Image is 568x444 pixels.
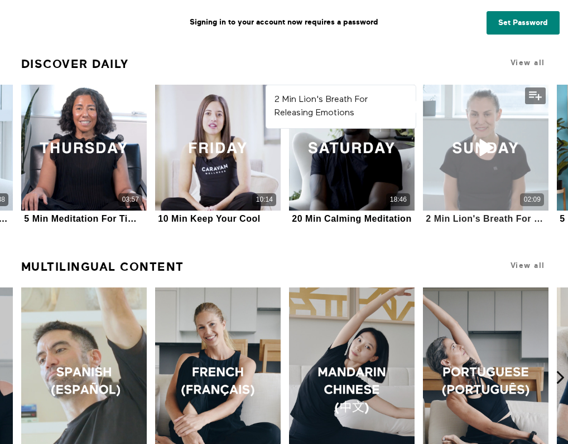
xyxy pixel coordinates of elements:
p: Signing in to your account now requires a password [8,8,560,36]
a: View all [511,261,545,270]
a: 10 Min Keep Your Cool10:1410 Min Keep Your Cool [155,85,281,226]
a: Set Password [487,11,560,35]
button: Add to my list [525,87,546,104]
div: 5 Min Meditation For Times Of Change [24,213,143,224]
div: 2 Min Lion's Breath For Releasing Emotions [426,213,545,224]
div: 03:57 [122,195,139,204]
div: 10:14 [256,195,273,204]
a: 2 Min Lion's Breath For Releasing Emotions02:092 Min Lion's Breath For Releasing Emotions [423,85,549,226]
div: 18:46 [390,195,407,204]
div: 10 Min Keep Your Cool [158,213,260,224]
a: Discover Daily [21,52,129,76]
a: View all [511,58,545,67]
div: 20 Min Calming Meditation [292,213,411,224]
strong: 2 Min Lion's Breath For Releasing Emotions [275,95,368,117]
a: 20 Min Calming Meditation18:4620 Min Calming Meditation [289,85,415,226]
div: 02:09 [524,195,541,204]
a: Multilingual Content [21,255,184,279]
